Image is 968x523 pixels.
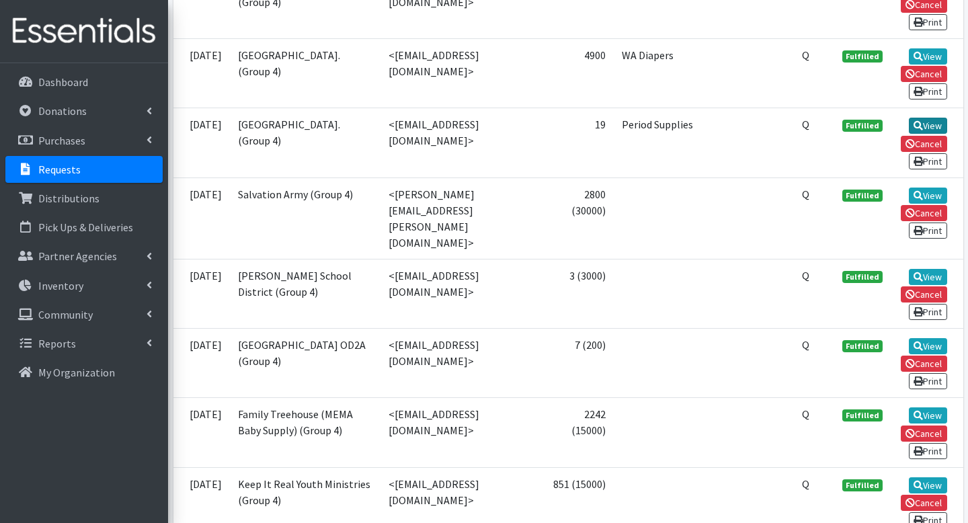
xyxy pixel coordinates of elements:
abbr: Quantity [802,48,809,62]
a: View [909,338,947,354]
abbr: Quantity [802,269,809,282]
a: Donations [5,97,163,124]
td: [DATE] [173,108,230,177]
td: [GEOGRAPHIC_DATA] OD2A (Group 4) [230,328,381,397]
a: Reports [5,330,163,357]
a: View [909,269,947,285]
td: <[EMAIL_ADDRESS][DOMAIN_NAME]> [380,398,542,467]
p: My Organization [38,366,115,379]
a: Print [909,373,947,389]
td: [DATE] [173,398,230,467]
td: <[EMAIL_ADDRESS][DOMAIN_NAME]> [380,108,542,177]
p: Reports [38,337,76,350]
a: Cancel [901,205,947,221]
p: Dashboard [38,75,88,89]
td: <[EMAIL_ADDRESS][DOMAIN_NAME]> [380,38,542,108]
td: [GEOGRAPHIC_DATA]. (Group 4) [230,108,381,177]
td: 4900 [542,38,614,108]
td: [DATE] [173,38,230,108]
p: Donations [38,104,87,118]
td: Salvation Army (Group 4) [230,177,381,259]
a: Dashboard [5,69,163,95]
td: <[EMAIL_ADDRESS][DOMAIN_NAME]> [380,259,542,328]
td: [DATE] [173,259,230,328]
p: Partner Agencies [38,249,117,263]
a: My Organization [5,359,163,386]
a: Requests [5,156,163,183]
a: Cancel [901,136,947,152]
span: Fulfilled [842,409,883,421]
td: 2242 (15000) [542,398,614,467]
abbr: Quantity [802,338,809,352]
td: 3 (3000) [542,259,614,328]
p: Pick Ups & Deliveries [38,220,133,234]
abbr: Quantity [802,477,809,491]
td: Family Treehouse (MEMA Baby Supply) (Group 4) [230,398,381,467]
a: View [909,118,947,134]
a: Inventory [5,272,163,299]
abbr: Quantity [802,118,809,131]
a: Cancel [901,66,947,82]
a: Print [909,304,947,320]
td: 2800 (30000) [542,177,614,259]
td: 19 [542,108,614,177]
abbr: Quantity [802,407,809,421]
td: WA Diapers [614,38,794,108]
td: [GEOGRAPHIC_DATA]. (Group 4) [230,38,381,108]
p: Inventory [38,279,83,292]
span: Fulfilled [842,340,883,352]
a: View [909,188,947,204]
td: 7 (200) [542,328,614,397]
a: Cancel [901,426,947,442]
td: [DATE] [173,177,230,259]
td: [DATE] [173,328,230,397]
img: HumanEssentials [5,9,163,54]
a: Pick Ups & Deliveries [5,214,163,241]
a: Print [909,14,947,30]
span: Fulfilled [842,50,883,63]
a: Distributions [5,185,163,212]
span: Fulfilled [842,271,883,283]
a: View [909,407,947,424]
td: [PERSON_NAME] School District (Group 4) [230,259,381,328]
p: Requests [38,163,81,176]
a: Community [5,301,163,328]
a: Print [909,223,947,239]
p: Community [38,308,93,321]
a: Cancel [901,495,947,511]
a: View [909,48,947,65]
a: Print [909,153,947,169]
span: Fulfilled [842,120,883,132]
a: Print [909,83,947,99]
span: Fulfilled [842,190,883,202]
td: <[PERSON_NAME][EMAIL_ADDRESS][PERSON_NAME][DOMAIN_NAME]> [380,177,542,259]
p: Purchases [38,134,85,147]
a: View [909,477,947,493]
a: Print [909,443,947,459]
td: Period Supplies [614,108,794,177]
a: Cancel [901,356,947,372]
a: Partner Agencies [5,243,163,270]
td: <[EMAIL_ADDRESS][DOMAIN_NAME]> [380,328,542,397]
p: Distributions [38,192,99,205]
abbr: Quantity [802,188,809,201]
a: Cancel [901,286,947,303]
a: Purchases [5,127,163,154]
span: Fulfilled [842,479,883,491]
